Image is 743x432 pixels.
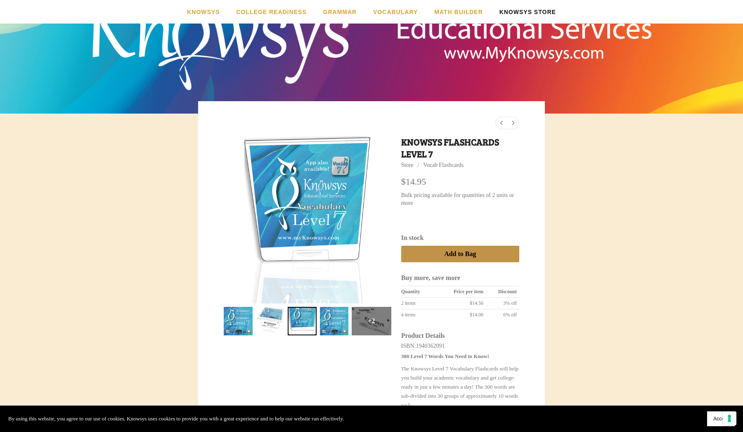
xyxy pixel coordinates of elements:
span: $14.00 [470,312,483,318]
button: Accept [707,411,735,426]
button: Your consent preferences for tracking technologies [722,411,736,425]
iframe: PayPal Message 4 [401,214,519,222]
span: / [413,162,423,168]
a: Vocab Flashcards [423,162,464,168]
div: Product Details [401,332,519,340]
a: Store [401,162,414,168]
p: By using this website, you agree to our use of cookies. Knowsys uses cookies to provide you with ... [8,414,344,423]
a: Go to the previous product [496,117,507,129]
div: Buy more, save more [401,274,519,282]
img: Knowsys Flashcards Level 7 [244,136,370,304]
span: $14.50 [470,300,483,306]
span: ISBN: [401,343,416,349]
span: Accept [713,416,729,422]
p: The Knowsys Level 7 Vocabulary Flashcards will help you build your academic vocabulary and get co... [401,364,519,410]
td: Price per item [435,286,486,297]
h1: Knowsys Flashcards Level 7 [401,136,519,159]
div: Breadcrumbs [401,161,519,176]
span: $14.95 [401,176,426,187]
td: 4 items [401,309,435,320]
a: Knowsys Flashcards Level 7 1 [256,307,285,336]
div: +2 [352,307,391,336]
button: Add to Bag [401,246,519,262]
span: 3% off [503,300,517,307]
div: Bulk pricing available for quantities of 2 units or more [401,191,519,207]
span: 1940362091 [416,343,445,349]
strong: 300 Level 7 Words You Need to Know! [401,353,489,359]
td: 2 items [401,297,435,309]
a: Go to the next product [507,117,519,129]
a: Knowsys Flashcards Level 7 2 [288,307,317,336]
a: Knowsys Flashcards Level 7 0 [224,307,253,336]
td: Discount [486,286,519,297]
a: Knowsys Flashcards Level 7 3 [320,307,349,336]
td: Quantity [401,286,435,297]
span: 6% off [503,311,517,318]
span: In stock [401,234,424,241]
span: Add to Bag [444,250,476,258]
